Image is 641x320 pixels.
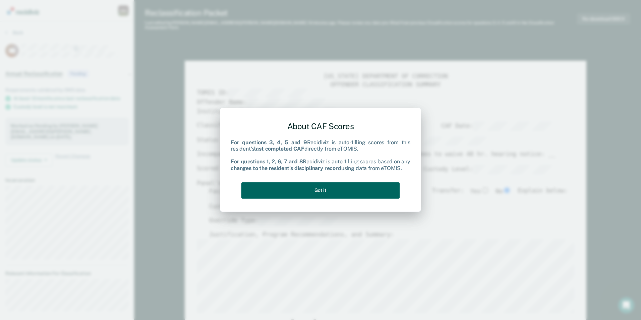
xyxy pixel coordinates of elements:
[231,116,410,137] div: About CAF Scores
[231,139,410,171] div: Recidiviz is auto-filling scores from this resident's directly from eTOMIS. Recidiviz is auto-fil...
[231,165,341,171] b: changes to the resident's disciplinary record
[231,159,303,165] b: For questions 1, 2, 6, 7 and 8
[241,182,400,199] button: Got it
[254,146,304,152] b: last completed CAF
[231,139,307,146] b: For questions 3, 4, 5 and 9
